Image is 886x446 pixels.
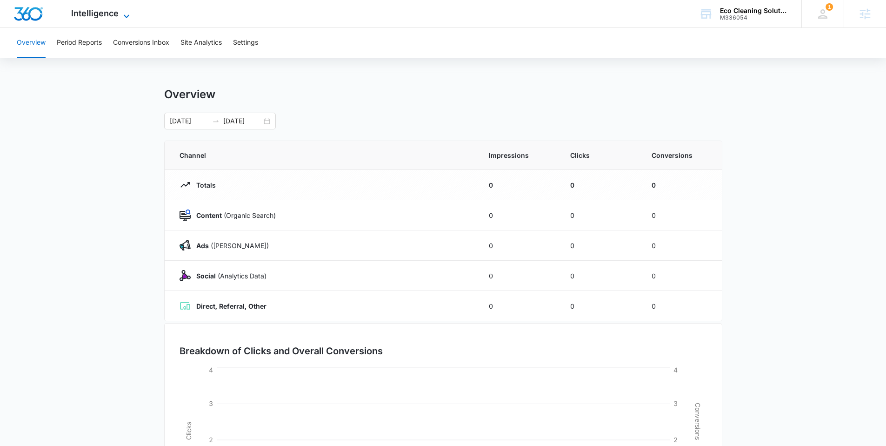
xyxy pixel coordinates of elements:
[826,3,833,11] div: notifications count
[113,28,169,58] button: Conversions Inbox
[184,422,192,440] tspan: Clicks
[180,150,466,160] span: Channel
[209,399,213,407] tspan: 3
[196,272,216,280] strong: Social
[640,170,722,200] td: 0
[209,436,213,444] tspan: 2
[673,366,678,374] tspan: 4
[478,200,559,230] td: 0
[164,88,215,101] h1: Overview
[478,230,559,261] td: 0
[170,116,208,126] input: Start date
[209,366,213,374] tspan: 4
[196,242,209,250] strong: Ads
[478,170,559,200] td: 0
[652,150,707,160] span: Conversions
[212,117,220,125] span: to
[196,302,266,310] strong: Direct, Referral, Other
[180,209,191,221] img: Content
[640,200,722,230] td: 0
[17,28,46,58] button: Overview
[559,200,640,230] td: 0
[191,271,266,281] p: (Analytics Data)
[191,241,269,250] p: ([PERSON_NAME])
[233,28,258,58] button: Settings
[559,261,640,291] td: 0
[191,210,276,220] p: (Organic Search)
[559,230,640,261] td: 0
[559,170,640,200] td: 0
[826,3,833,11] span: 1
[720,7,788,14] div: account name
[694,403,702,440] tspan: Conversions
[57,28,102,58] button: Period Reports
[559,291,640,321] td: 0
[640,291,722,321] td: 0
[673,399,678,407] tspan: 3
[478,291,559,321] td: 0
[570,150,629,160] span: Clicks
[180,344,383,358] h3: Breakdown of Clicks and Overall Conversions
[720,14,788,21] div: account id
[223,116,262,126] input: End date
[478,261,559,291] td: 0
[673,436,678,444] tspan: 2
[191,180,216,190] p: Totals
[180,270,191,281] img: Social
[180,28,222,58] button: Site Analytics
[640,230,722,261] td: 0
[196,211,222,219] strong: Content
[71,8,119,18] span: Intelligence
[180,240,191,251] img: Ads
[640,261,722,291] td: 0
[489,150,548,160] span: Impressions
[212,117,220,125] span: swap-right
